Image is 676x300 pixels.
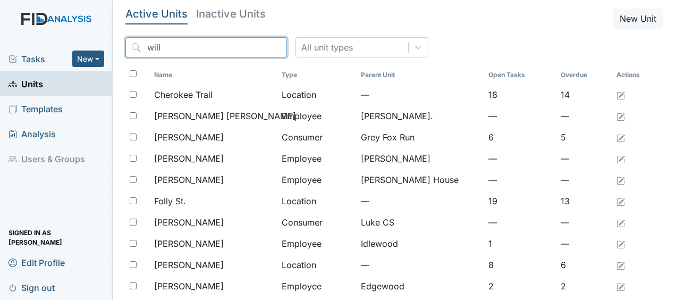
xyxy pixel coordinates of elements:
a: Edit [616,88,625,101]
td: Employee [277,233,357,254]
span: [PERSON_NAME] [154,237,224,250]
a: Edit [616,237,625,250]
a: Edit [616,131,625,144]
td: Consumer [277,212,357,233]
td: 6 [484,127,556,148]
span: Templates [9,101,63,117]
a: Edit [616,280,625,293]
span: [PERSON_NAME] [154,280,224,293]
th: Actions [612,66,663,84]
a: Edit [616,259,625,271]
a: Tasks [9,53,72,65]
th: Toggle SortBy [150,66,277,84]
td: [PERSON_NAME] [357,148,484,169]
td: Employee [277,105,357,127]
td: Idlewood [357,233,484,254]
td: — [556,212,613,233]
td: Grey Fox Run [357,127,484,148]
td: Location [277,190,357,212]
td: 13 [556,190,613,212]
th: Toggle SortBy [484,66,556,84]
td: Employee [277,169,357,190]
span: Signed in as [PERSON_NAME] [9,229,104,246]
span: [PERSON_NAME] [PERSON_NAME] [154,110,296,122]
td: 19 [484,190,556,212]
td: Location [277,254,357,276]
span: [PERSON_NAME] [154,216,224,229]
td: 6 [556,254,613,276]
td: — [484,105,556,127]
span: Analysis [9,126,56,142]
td: 5 [556,127,613,148]
h5: Inactive Units [196,9,266,19]
input: Search... [125,37,287,57]
td: 2 [484,276,556,297]
td: 2 [556,276,613,297]
td: 18 [484,84,556,105]
span: [PERSON_NAME] [154,173,224,186]
td: [PERSON_NAME] House [357,169,484,190]
td: — [357,190,484,212]
th: Toggle SortBy [556,66,613,84]
td: — [484,148,556,169]
span: Edit Profile [9,254,65,271]
td: — [556,148,613,169]
th: Toggle SortBy [277,66,357,84]
span: Units [9,76,43,92]
h5: Active Units [125,9,188,19]
a: Edit [616,195,625,207]
span: Cherokee Trail [154,88,213,101]
td: — [357,84,484,105]
td: — [556,169,613,190]
td: Employee [277,276,357,297]
td: Employee [277,148,357,169]
td: 14 [556,84,613,105]
td: — [484,169,556,190]
td: Luke CS [357,212,484,233]
td: — [556,105,613,127]
td: Consumer [277,127,357,148]
td: Location [277,84,357,105]
td: Edgewood [357,276,484,297]
a: Edit [616,110,625,122]
input: Toggle All Rows Selected [130,70,137,77]
span: Sign out [9,279,55,296]
td: [PERSON_NAME]. [357,105,484,127]
a: Edit [616,173,625,186]
span: [PERSON_NAME] [154,152,224,165]
span: Folly St. [154,195,186,207]
span: [PERSON_NAME] [154,259,224,271]
div: All unit types [301,41,353,54]
td: 8 [484,254,556,276]
a: Edit [616,152,625,165]
td: — [484,212,556,233]
td: — [357,254,484,276]
td: — [556,233,613,254]
th: Toggle SortBy [357,66,484,84]
button: New [72,51,104,67]
span: [PERSON_NAME] [154,131,224,144]
button: New Unit [613,9,663,29]
td: 1 [484,233,556,254]
a: Edit [616,216,625,229]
